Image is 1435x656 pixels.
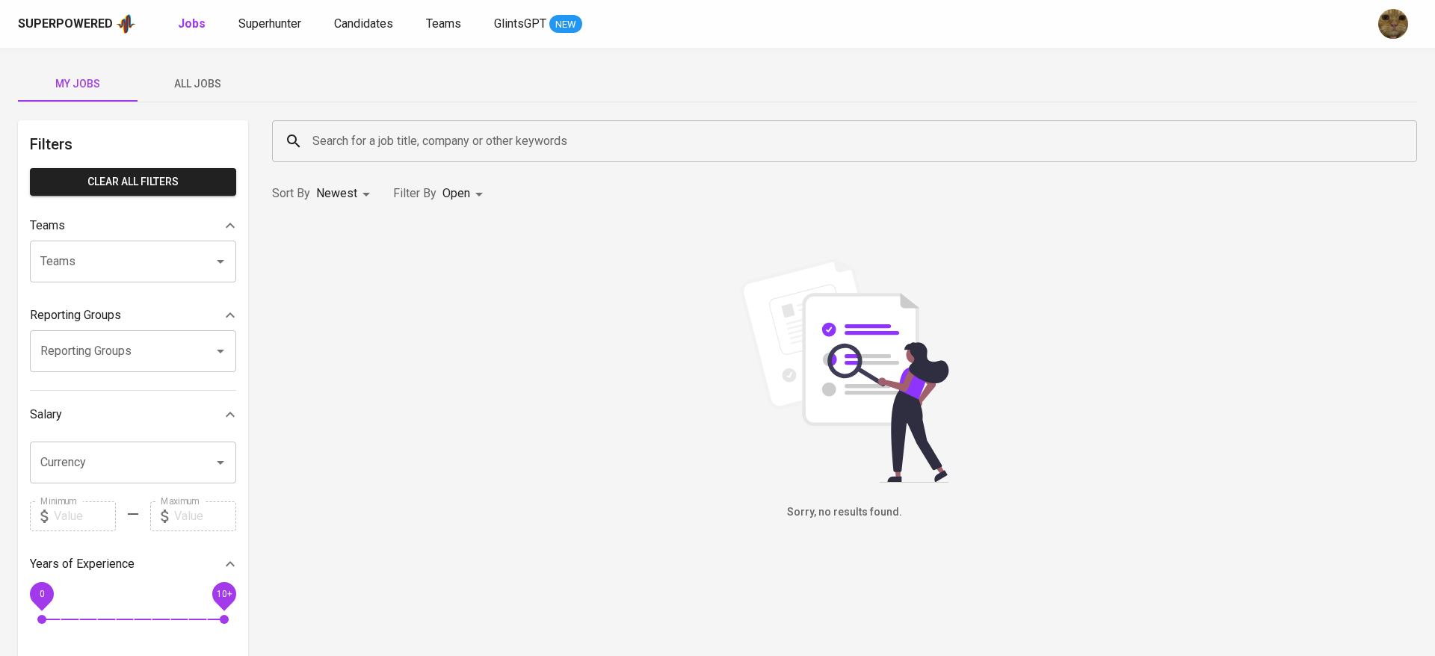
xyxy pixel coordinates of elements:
[494,16,546,31] span: GlintsGPT
[30,132,236,156] h6: Filters
[30,168,236,196] button: Clear All filters
[30,549,236,579] div: Years of Experience
[316,185,357,202] p: Newest
[238,16,301,31] span: Superhunter
[442,186,470,200] span: Open
[174,501,236,531] input: Value
[216,588,232,598] span: 10+
[178,16,206,31] b: Jobs
[732,259,957,483] img: file_searching.svg
[30,300,236,330] div: Reporting Groups
[27,75,129,93] span: My Jobs
[42,173,224,191] span: Clear All filters
[272,504,1417,521] h6: Sorry, no results found.
[30,306,121,324] p: Reporting Groups
[116,13,136,35] img: app logo
[210,452,231,473] button: Open
[316,180,375,208] div: Newest
[334,16,393,31] span: Candidates
[393,185,436,202] p: Filter By
[30,217,65,235] p: Teams
[30,555,135,573] p: Years of Experience
[494,15,582,34] a: GlintsGPT NEW
[272,185,310,202] p: Sort By
[146,75,248,93] span: All Jobs
[1378,9,1408,39] img: ec6c0910-f960-4a00-a8f8-c5744e41279e.jpg
[210,341,231,362] button: Open
[178,15,209,34] a: Jobs
[238,15,304,34] a: Superhunter
[30,400,236,430] div: Salary
[442,180,488,208] div: Open
[18,16,113,33] div: Superpowered
[334,15,396,34] a: Candidates
[18,13,136,35] a: Superpoweredapp logo
[210,251,231,272] button: Open
[426,15,464,34] a: Teams
[54,501,116,531] input: Value
[30,406,62,424] p: Salary
[39,588,44,598] span: 0
[426,16,461,31] span: Teams
[549,17,582,32] span: NEW
[30,211,236,241] div: Teams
